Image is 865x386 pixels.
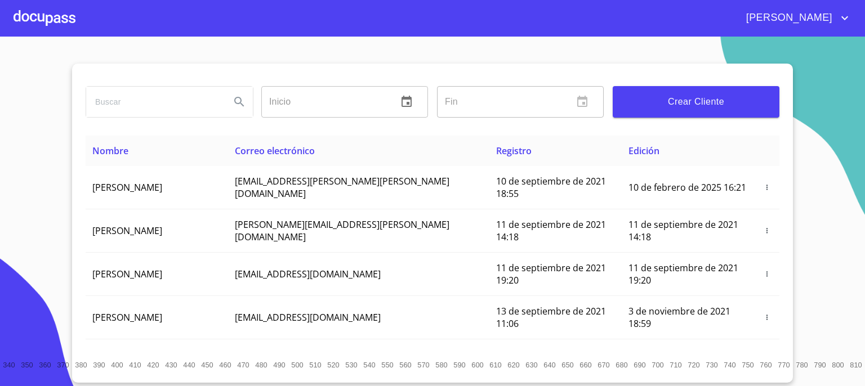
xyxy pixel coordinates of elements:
[226,88,253,115] button: Search
[631,356,649,374] button: 690
[496,218,606,243] span: 11 de septiembre de 2021 14:18
[543,361,555,369] span: 640
[628,181,746,194] span: 10 de febrero de 2025 16:21
[577,356,595,374] button: 660
[235,175,449,200] span: [EMAIL_ADDRESS][PERSON_NAME][PERSON_NAME][DOMAIN_NAME]
[742,361,753,369] span: 750
[288,356,306,374] button: 500
[757,356,775,374] button: 760
[360,356,378,374] button: 540
[738,9,838,27] span: [PERSON_NAME]
[616,361,627,369] span: 680
[706,361,717,369] span: 730
[39,361,51,369] span: 360
[832,361,844,369] span: 800
[306,356,324,374] button: 510
[144,356,162,374] button: 420
[92,225,162,237] span: [PERSON_NAME]
[541,356,559,374] button: 640
[685,356,703,374] button: 720
[378,356,396,374] button: 550
[628,305,730,330] span: 3 de noviembre de 2021 18:59
[489,361,501,369] span: 610
[399,361,411,369] span: 560
[793,356,811,374] button: 780
[92,311,162,324] span: [PERSON_NAME]
[814,361,826,369] span: 790
[703,356,721,374] button: 730
[505,356,523,374] button: 620
[21,361,33,369] span: 350
[739,356,757,374] button: 750
[363,361,375,369] span: 540
[414,356,432,374] button: 570
[667,356,685,374] button: 710
[255,361,267,369] span: 480
[417,361,429,369] span: 570
[561,361,573,369] span: 650
[90,356,108,374] button: 390
[628,262,738,286] span: 11 de septiembre de 2021 19:20
[198,356,216,374] button: 450
[850,361,862,369] span: 810
[309,361,321,369] span: 510
[432,356,451,374] button: 580
[579,361,591,369] span: 660
[559,356,577,374] button: 650
[724,361,735,369] span: 740
[165,361,177,369] span: 430
[738,9,851,27] button: account of current user
[496,145,532,157] span: Registro
[162,356,180,374] button: 430
[613,356,631,374] button: 680
[126,356,144,374] button: 410
[93,361,105,369] span: 390
[496,175,606,200] span: 10 de septiembre de 2021 18:55
[57,361,69,369] span: 370
[453,361,465,369] span: 590
[469,356,487,374] button: 600
[496,262,606,286] span: 11 de septiembre de 2021 19:20
[628,145,659,157] span: Edición
[613,86,779,118] button: Crear Cliente
[18,356,36,374] button: 350
[396,356,414,374] button: 560
[381,361,393,369] span: 550
[435,361,447,369] span: 580
[622,94,770,110] span: Crear Cliente
[147,361,159,369] span: 420
[487,356,505,374] button: 610
[829,356,847,374] button: 800
[847,356,865,374] button: 810
[235,218,449,243] span: [PERSON_NAME][EMAIL_ADDRESS][PERSON_NAME][DOMAIN_NAME]
[598,361,609,369] span: 670
[652,361,663,369] span: 700
[92,145,128,157] span: Nombre
[670,361,681,369] span: 710
[129,361,141,369] span: 410
[3,361,15,369] span: 340
[235,145,315,157] span: Correo electrónico
[649,356,667,374] button: 700
[72,356,90,374] button: 380
[291,361,303,369] span: 500
[180,356,198,374] button: 440
[219,361,231,369] span: 460
[760,361,772,369] span: 760
[235,268,381,280] span: [EMAIL_ADDRESS][DOMAIN_NAME]
[634,361,645,369] span: 690
[92,181,162,194] span: [PERSON_NAME]
[628,218,738,243] span: 11 de septiembre de 2021 14:18
[201,361,213,369] span: 450
[775,356,793,374] button: 770
[324,356,342,374] button: 520
[796,361,808,369] span: 780
[270,356,288,374] button: 490
[108,356,126,374] button: 400
[523,356,541,374] button: 630
[235,311,381,324] span: [EMAIL_ADDRESS][DOMAIN_NAME]
[471,361,483,369] span: 600
[183,361,195,369] span: 440
[252,356,270,374] button: 480
[507,361,519,369] span: 620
